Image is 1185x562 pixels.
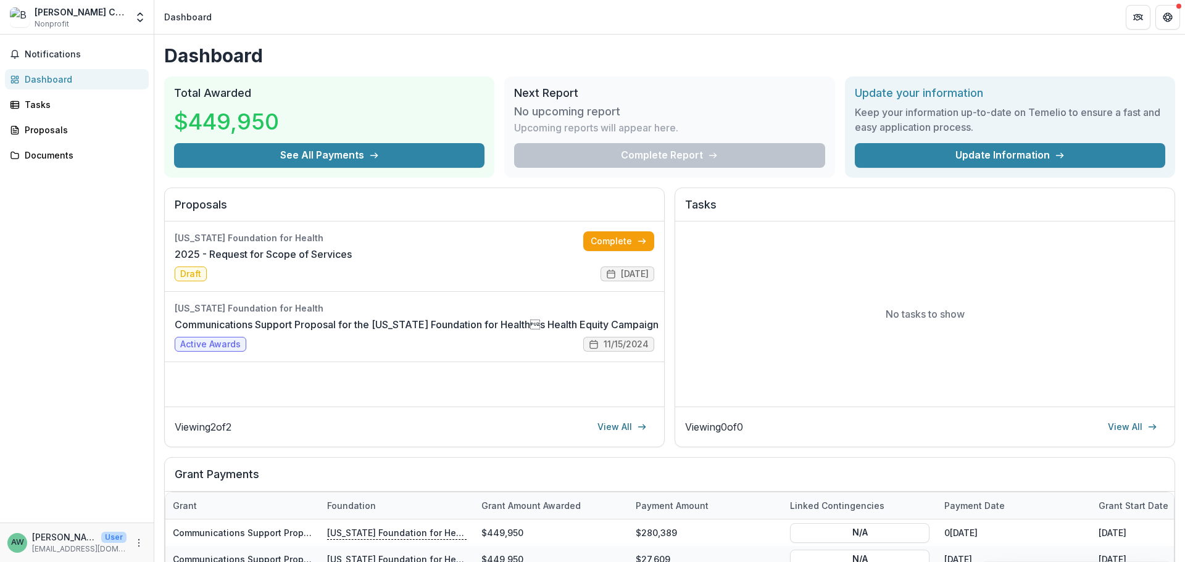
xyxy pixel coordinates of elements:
[474,519,628,546] div: $449,950
[937,492,1091,519] div: Payment date
[937,519,1091,546] div: 0[DATE]
[937,499,1012,512] div: Payment date
[628,499,716,512] div: Payment Amount
[174,86,484,100] h2: Total Awarded
[514,120,678,135] p: Upcoming reports will appear here.
[474,492,628,519] div: Grant amount awarded
[164,44,1175,67] h1: Dashboard
[327,526,467,539] p: [US_STATE] Foundation for Health
[514,105,620,118] h3: No upcoming report
[886,307,965,321] p: No tasks to show
[25,149,139,162] div: Documents
[320,499,383,512] div: Foundation
[25,123,139,136] div: Proposals
[5,120,149,140] a: Proposals
[790,523,929,542] button: N/A
[173,527,622,538] a: Communications Support Proposal for the [US_STATE] Foundation for Healths Health Equity Campaign
[35,19,69,30] span: Nonprofit
[131,535,146,550] button: More
[11,539,24,547] div: Ashley Wilson
[628,492,783,519] div: Payment Amount
[174,143,484,168] button: See All Payments
[685,198,1165,221] h2: Tasks
[165,492,320,519] div: Grant
[1155,5,1180,30] button: Get Help
[32,531,96,543] p: [PERSON_NAME]
[25,73,139,86] div: Dashboard
[131,5,149,30] button: Open entity switcher
[855,105,1165,134] h3: Keep your information up-to-date on Temelio to ensure a fast and easy application process.
[685,419,743,434] p: Viewing 0 of 0
[474,499,588,512] div: Grant amount awarded
[5,69,149,89] a: Dashboard
[175,198,654,221] h2: Proposals
[855,143,1165,168] a: Update Information
[783,492,937,519] div: Linked Contingencies
[175,317,659,332] a: Communications Support Proposal for the [US_STATE] Foundation for Healths Health Equity Campaign
[320,492,474,519] div: Foundation
[1100,417,1165,437] a: View All
[590,417,654,437] a: View All
[175,419,231,434] p: Viewing 2 of 2
[583,231,654,251] a: Complete
[514,86,825,100] h2: Next Report
[855,86,1165,100] h2: Update your information
[32,543,127,555] p: [EMAIL_ADDRESS][DOMAIN_NAME]
[1091,499,1176,512] div: Grant start date
[164,10,212,23] div: Dashboard
[35,6,127,19] div: [PERSON_NAME] Communications, Inc.
[174,105,279,138] h3: $449,950
[5,145,149,165] a: Documents
[25,49,144,60] span: Notifications
[25,98,139,111] div: Tasks
[783,499,892,512] div: Linked Contingencies
[159,8,217,26] nav: breadcrumb
[165,499,204,512] div: Grant
[1126,5,1150,30] button: Partners
[10,7,30,27] img: Burness Communications, Inc.
[175,468,1165,491] h2: Grant Payments
[101,532,127,543] p: User
[5,94,149,115] a: Tasks
[5,44,149,64] button: Notifications
[628,519,783,546] div: $280,389
[175,247,352,262] a: 2025 - Request for Scope of Services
